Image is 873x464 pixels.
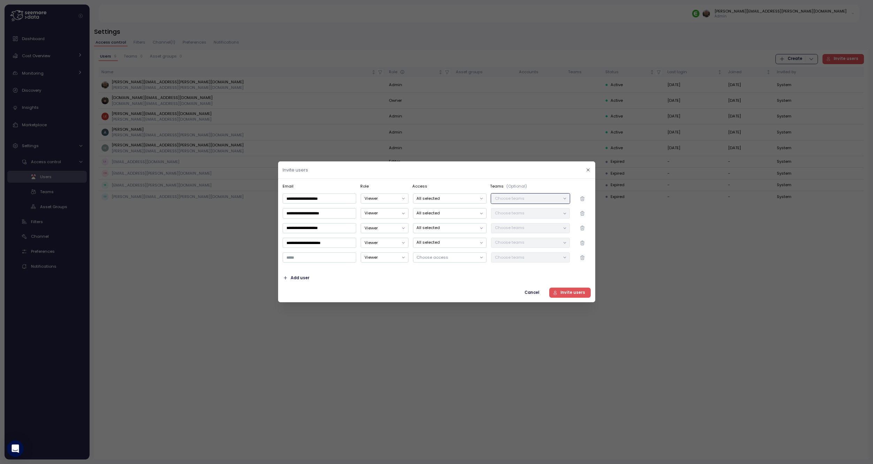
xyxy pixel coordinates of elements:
div: Open Intercom Messenger [7,440,24,457]
h2: Invite users [283,168,308,172]
button: Cancel [519,288,544,298]
p: Choose teams [495,240,559,245]
p: Role [360,183,409,189]
p: (Optional) [506,183,527,189]
span: Add user [291,273,309,283]
button: Viewer [361,238,408,248]
button: Viewer [361,253,408,263]
p: Choose teams [495,196,559,201]
p: Email [283,183,358,189]
p: All selected [416,225,476,231]
p: Choose teams [495,210,559,216]
p: All selected [416,240,476,245]
button: Invite users [549,288,591,298]
p: All selected [416,196,476,201]
button: Viewer [361,223,408,233]
span: Invite users [560,288,585,297]
p: Choose teams [495,225,559,231]
button: Add user [283,273,310,283]
p: Access [412,183,487,189]
p: Choose teams [495,254,559,260]
p: All selected [416,210,476,216]
p: Choose access [416,254,476,260]
button: Viewer [361,194,408,204]
div: Teams [490,183,590,189]
span: Cancel [524,288,539,297]
button: Viewer [361,208,408,219]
